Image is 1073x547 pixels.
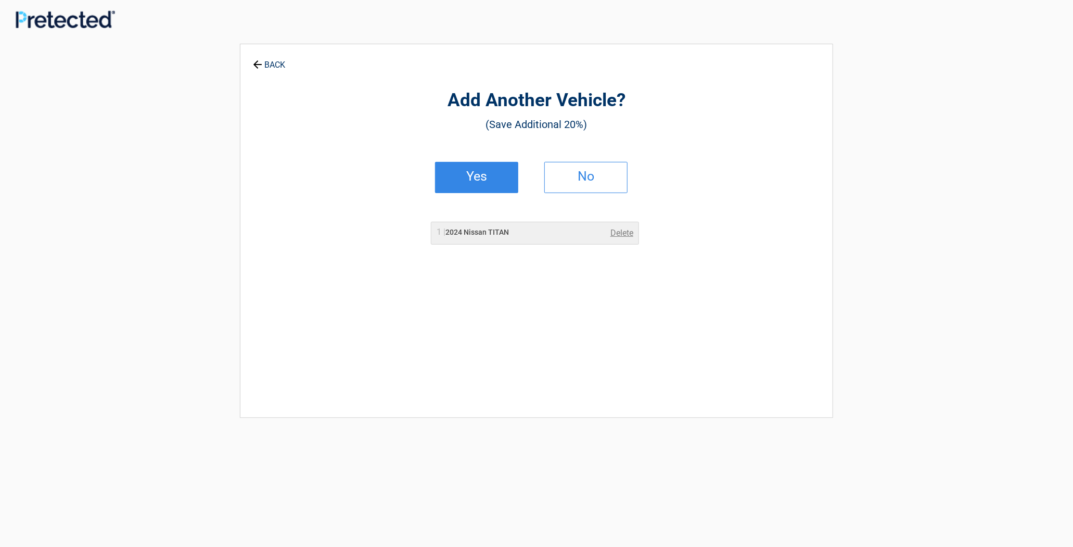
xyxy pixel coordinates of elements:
h2: 2024 Nissan TITAN [437,227,509,238]
h2: Yes [446,173,507,180]
span: 1 | [437,227,445,237]
h3: (Save Additional 20%) [298,116,775,133]
h2: No [555,173,617,180]
h2: Add Another Vehicle? [298,88,775,113]
a: BACK [251,51,287,69]
img: Main Logo [16,10,115,29]
a: Delete [610,227,633,239]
